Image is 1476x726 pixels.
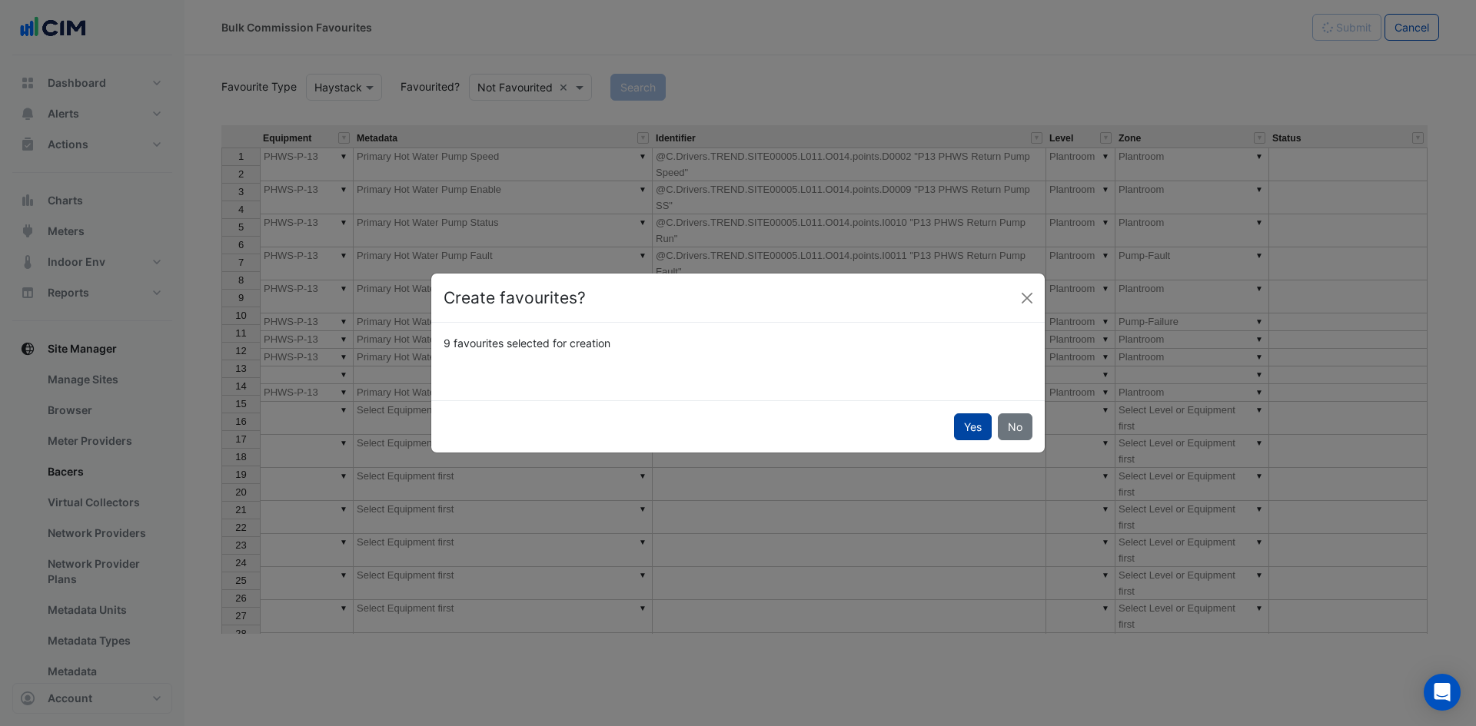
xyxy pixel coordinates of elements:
div: Open Intercom Messenger [1424,674,1461,711]
button: No [998,413,1032,440]
button: Close [1016,287,1039,310]
button: Yes [954,413,992,440]
h4: Create favourites? [444,286,586,310]
div: 9 favourites selected for creation [434,335,1042,351]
